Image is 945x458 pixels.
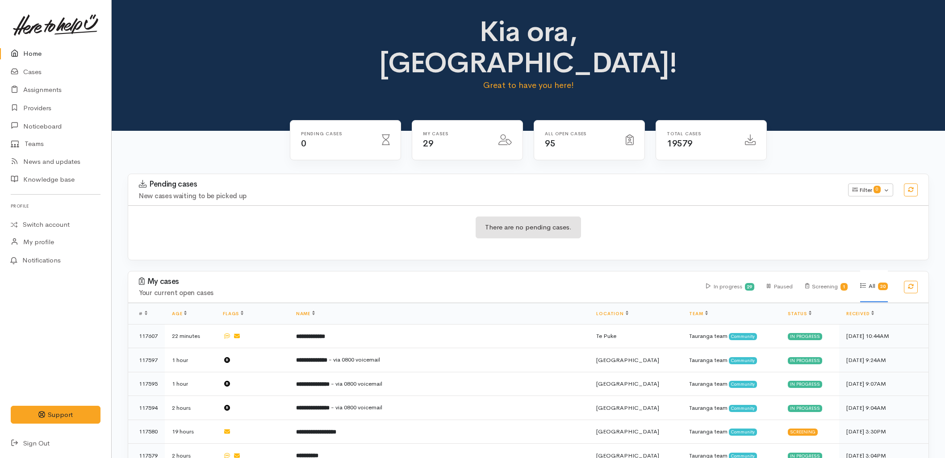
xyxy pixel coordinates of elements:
a: Status [788,311,811,316]
span: - via 0800 voicemail [331,404,382,411]
div: In progress [706,271,755,302]
span: - via 0800 voicemail [329,356,380,363]
button: Support [11,406,100,424]
b: 30 [880,283,886,289]
button: Filter0 [848,183,893,197]
td: Tauranga team [682,348,781,372]
h4: New cases waiting to be picked up [139,192,837,200]
td: Tauranga team [682,420,781,444]
td: 1 hour [165,372,216,396]
td: 117607 [128,324,165,348]
h6: Profile [11,200,100,212]
span: Te Puke [596,332,616,340]
h6: My cases [423,131,488,136]
h6: All Open cases [545,131,615,136]
span: Community [729,429,757,436]
span: 95 [545,138,555,149]
td: [DATE] 3:30PM [839,420,928,444]
span: [GEOGRAPHIC_DATA] [596,356,659,364]
div: There are no pending cases. [476,217,581,238]
div: All [860,270,888,302]
a: Received [846,311,874,316]
td: 117597 [128,348,165,372]
div: Screening [788,429,818,436]
td: 117594 [128,396,165,420]
h3: My cases [139,277,695,286]
span: Community [729,357,757,364]
span: [GEOGRAPHIC_DATA] [596,428,659,435]
span: 19579 [667,138,693,149]
td: Tauranga team [682,396,781,420]
a: Name [296,311,315,316]
span: - via 0800 voicemail [331,380,382,387]
h4: Your current open cases [139,289,695,297]
div: In progress [788,405,822,412]
td: [DATE] 9:04AM [839,396,928,420]
span: [GEOGRAPHIC_DATA] [596,380,659,387]
td: 1 hour [165,348,216,372]
h1: Kia ora, [GEOGRAPHIC_DATA]! [331,16,726,79]
h6: Total cases [667,131,734,136]
div: In progress [788,381,822,388]
td: Tauranga team [682,324,781,348]
span: Community [729,405,757,412]
b: 1 [843,284,845,290]
div: Screening [805,271,848,302]
span: [GEOGRAPHIC_DATA] [596,404,659,412]
td: [DATE] 9:07AM [839,372,928,396]
h6: Pending cases [301,131,371,136]
span: Community [729,381,757,388]
a: Flags [223,311,243,316]
td: 22 minutes [165,324,216,348]
a: Team [689,311,707,316]
div: In progress [788,333,822,340]
td: [DATE] 10:44AM [839,324,928,348]
h3: Pending cases [139,180,837,189]
a: Age [172,311,187,316]
td: 117595 [128,372,165,396]
span: 0 [301,138,306,149]
span: 29 [423,138,433,149]
p: Great to have you here! [331,79,726,92]
td: 19 hours [165,420,216,444]
span: # [139,311,147,316]
td: 117580 [128,420,165,444]
div: Paused [767,271,792,302]
span: Community [729,333,757,340]
div: In progress [788,357,822,364]
td: Tauranga team [682,372,781,396]
a: Location [596,311,628,316]
span: 0 [874,186,881,193]
td: 2 hours [165,396,216,420]
b: 29 [747,284,752,290]
td: [DATE] 9:24AM [839,348,928,372]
